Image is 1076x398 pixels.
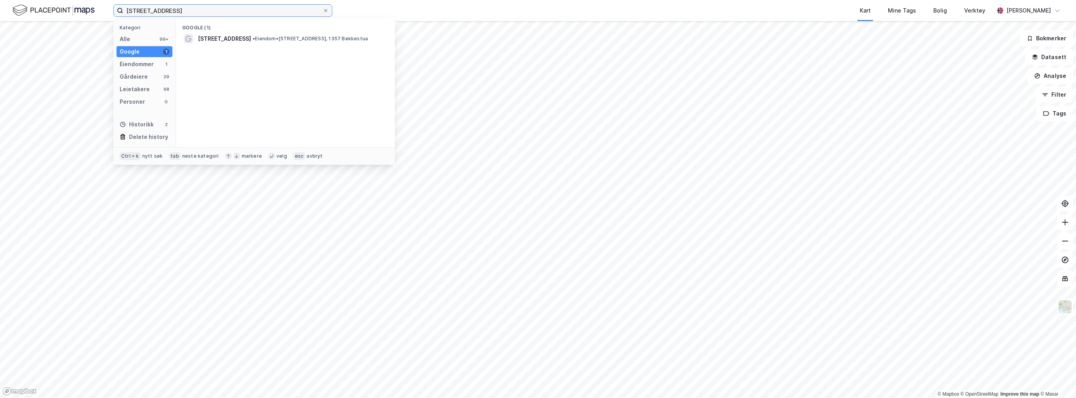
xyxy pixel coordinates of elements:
button: Datasett [1025,49,1073,65]
div: 99+ [158,36,169,42]
div: Google (1) [176,18,395,32]
img: Z [1058,299,1072,314]
div: 2 [163,121,169,128]
div: 29 [163,74,169,80]
div: Google [120,47,140,56]
div: esc [293,152,305,160]
div: 1 [163,49,169,55]
button: Tags [1037,106,1073,121]
div: markere [242,153,262,159]
div: Leietakere [120,85,150,94]
a: Improve this map [1001,391,1039,397]
span: Eiendom • [STREET_ADDRESS], 1357 Bekkestua [253,36,368,42]
button: Filter [1035,87,1073,103]
div: Alle [120,34,130,44]
div: Historikk [120,120,154,129]
div: Kontrollprogram for chat [1037,360,1076,398]
div: Kategori [120,25,172,31]
span: [STREET_ADDRESS] [198,34,251,43]
button: Analyse [1028,68,1073,84]
div: Mine Tags [888,6,916,15]
button: Bokmerker [1020,31,1073,46]
div: Gårdeiere [120,72,148,81]
div: Bolig [933,6,947,15]
span: • [253,36,255,41]
div: Delete history [129,132,168,142]
div: [PERSON_NAME] [1006,6,1051,15]
div: velg [276,153,287,159]
div: 0 [163,99,169,105]
div: Ctrl + k [120,152,141,160]
a: OpenStreetMap [961,391,999,397]
div: 1 [163,61,169,67]
a: Mapbox [938,391,959,397]
div: tab [169,152,181,160]
div: avbryt [307,153,323,159]
a: Mapbox homepage [2,387,37,396]
iframe: Chat Widget [1037,360,1076,398]
div: Kart [860,6,871,15]
div: nytt søk [142,153,163,159]
img: logo.f888ab2527a4732fd821a326f86c7f29.svg [13,4,95,17]
div: Verktøy [964,6,985,15]
div: Personer [120,97,145,106]
div: 98 [163,86,169,92]
div: neste kategori [182,153,219,159]
input: Søk på adresse, matrikkel, gårdeiere, leietakere eller personer [123,5,323,16]
div: Eiendommer [120,59,154,69]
